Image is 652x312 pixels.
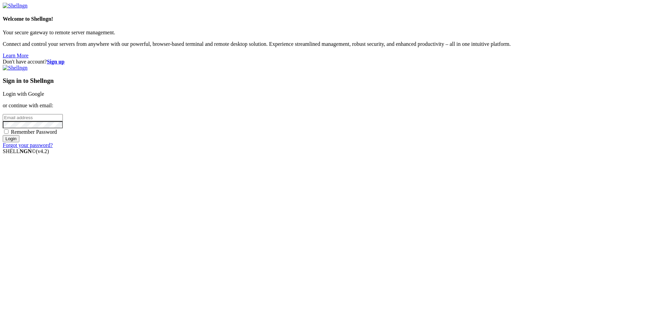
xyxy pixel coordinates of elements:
a: Learn More [3,53,29,58]
p: or continue with email: [3,103,649,109]
h4: Welcome to Shellngn! [3,16,649,22]
input: Email address [3,114,63,121]
a: Forgot your password? [3,142,53,148]
input: Remember Password [4,129,8,134]
span: SHELL © [3,148,49,154]
p: Connect and control your servers from anywhere with our powerful, browser-based terminal and remo... [3,41,649,47]
span: Remember Password [11,129,57,135]
b: NGN [20,148,32,154]
h3: Sign in to Shellngn [3,77,649,85]
span: 4.2.0 [36,148,49,154]
img: Shellngn [3,65,28,71]
img: Shellngn [3,3,28,9]
input: Login [3,135,19,142]
div: Don't have account? [3,59,649,65]
a: Login with Google [3,91,44,97]
a: Sign up [47,59,65,65]
p: Your secure gateway to remote server management. [3,30,649,36]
